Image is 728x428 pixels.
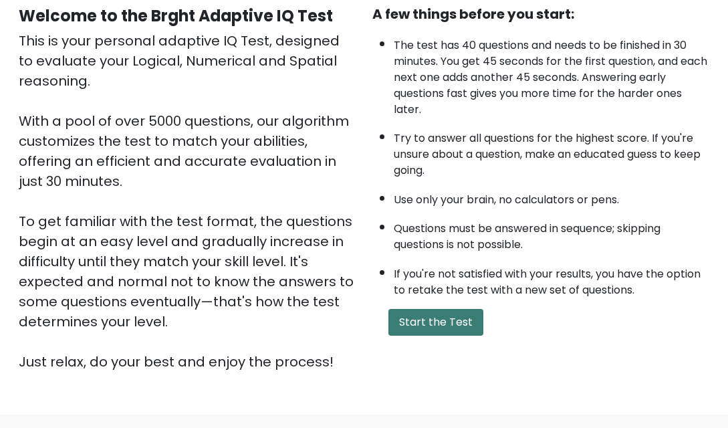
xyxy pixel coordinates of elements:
button: Start the Test [388,309,483,336]
li: Questions must be answered in sequence; skipping questions is not possible. [394,214,710,253]
li: If you're not satisfied with your results, you have the option to retake the test with a new set ... [394,259,710,298]
li: The test has 40 questions and needs to be finished in 30 minutes. You get 45 seconds for the firs... [394,31,710,118]
div: A few things before you start: [372,4,710,24]
li: Try to answer all questions for the highest score. If you're unsure about a question, make an edu... [394,124,710,179]
li: Use only your brain, no calculators or pens. [394,185,710,208]
div: This is your personal adaptive IQ Test, designed to evaluate your Logical, Numerical and Spatial ... [19,31,356,372]
b: Welcome to the Brght Adaptive IQ Test [19,5,333,27]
